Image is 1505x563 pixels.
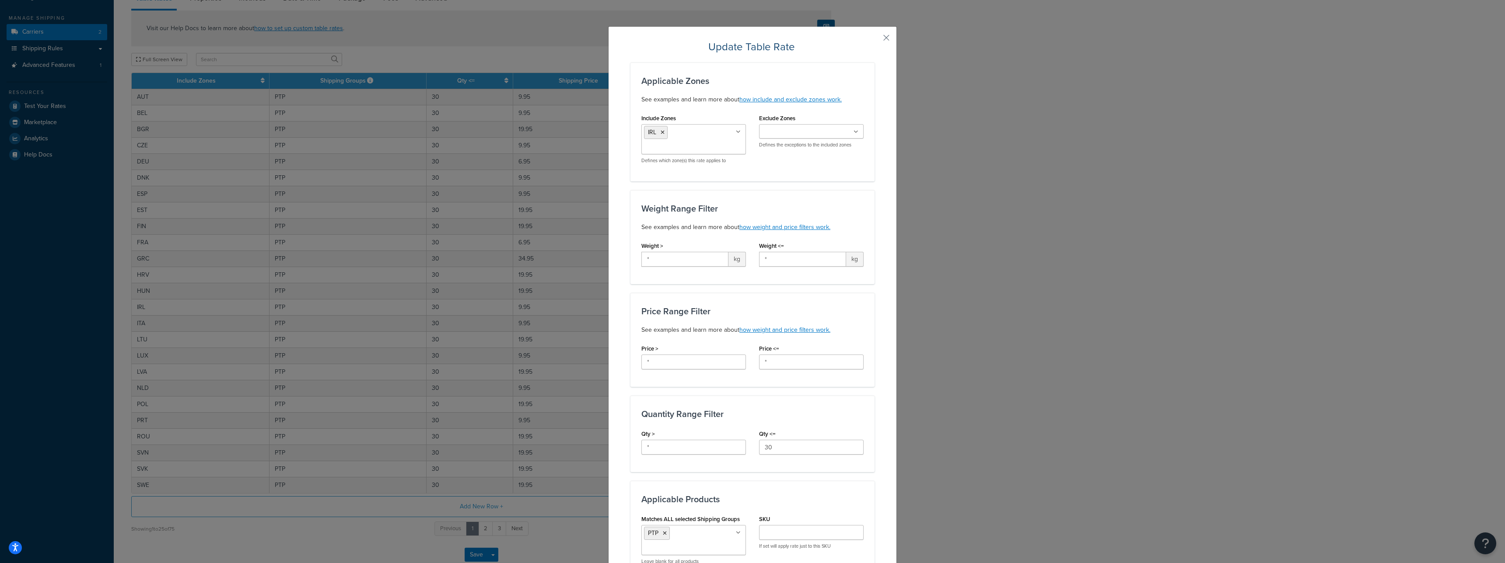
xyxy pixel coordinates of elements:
h3: Quantity Range Filter [641,409,864,419]
p: Defines the exceptions to the included zones [759,142,864,148]
label: Price <= [759,345,779,352]
p: See examples and learn more about [641,94,864,105]
label: Exclude Zones [759,115,795,122]
span: IRL [648,128,656,137]
span: kg [728,252,746,267]
label: Price > [641,345,658,352]
h3: Applicable Products [641,494,864,504]
label: Qty > [641,431,655,437]
a: how weight and price filters work. [739,325,830,334]
label: Matches ALL selected Shipping Groups [641,516,740,522]
label: Qty <= [759,431,776,437]
label: Weight > [641,243,663,249]
p: See examples and learn more about [641,222,864,233]
label: SKU [759,516,770,522]
p: If set will apply rate just to this SKU [759,543,864,549]
h3: Price Range Filter [641,306,864,316]
a: how include and exclude zones work. [739,95,842,104]
a: how weight and price filters work. [739,222,830,232]
p: Defines which zone(s) this rate applies to [641,157,746,164]
span: kg [846,252,864,267]
span: PTP [648,528,658,538]
h3: Weight Range Filter [641,204,864,213]
label: Weight <= [759,243,784,249]
p: See examples and learn more about [641,325,864,335]
h2: Update Table Rate [630,40,875,54]
label: Include Zones [641,115,676,122]
h3: Applicable Zones [641,76,864,86]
